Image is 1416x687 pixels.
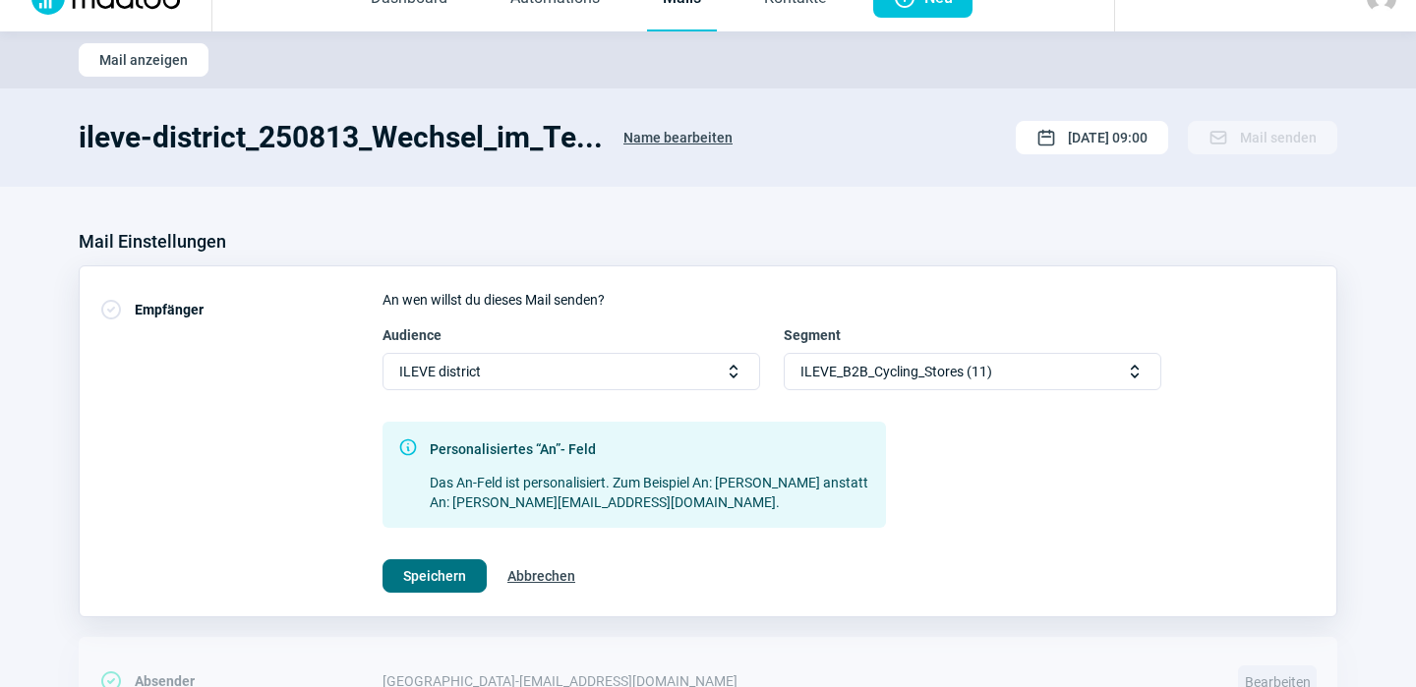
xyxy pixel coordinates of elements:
span: Audience [383,325,442,345]
span: [DATE] 09:00 [1068,122,1148,153]
span: Mail senden [1240,122,1317,153]
button: Name bearbeiten [603,120,753,155]
button: Mail anzeigen [79,43,208,77]
h1: ileve-district_250813_Wechsel_im_Te... [79,120,603,155]
div: Personalisiertes “An”- Feld [430,437,870,461]
h3: Mail Einstellungen [79,226,226,258]
button: Abbrechen [487,559,596,593]
span: ILEVE district [399,354,481,389]
span: ILEVE_B2B_Cycling_Stores (11) [800,354,992,389]
div: Das An-Feld ist personalisiert. Zum Beispiel An: [PERSON_NAME] anstatt An: [PERSON_NAME][EMAIL_AD... [430,473,870,512]
button: Speichern [383,559,487,593]
span: Abbrechen [507,560,575,592]
button: Mail senden [1188,121,1337,154]
div: An wen willst du dieses Mail senden? [383,290,1317,310]
span: Mail anzeigen [99,44,188,76]
div: Empfänger [99,290,383,329]
span: Segment [784,325,841,345]
span: Speichern [403,560,466,592]
span: Name bearbeiten [623,122,733,153]
button: [DATE] 09:00 [1016,121,1168,154]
